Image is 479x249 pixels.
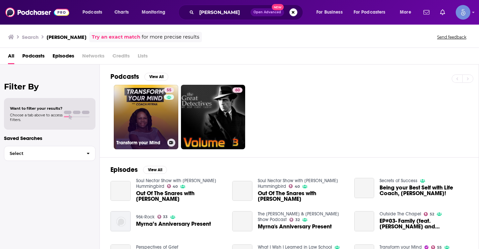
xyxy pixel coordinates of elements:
span: Out Of The Snares with [PERSON_NAME] [136,190,225,202]
a: EpisodesView All [110,166,167,174]
button: open menu [349,7,395,18]
a: Charts [110,7,133,18]
input: Search podcasts, credits, & more... [197,7,250,18]
span: For Podcasters [354,8,386,17]
a: 33 [157,215,168,219]
button: open menu [312,7,351,18]
span: Monitoring [142,8,165,17]
h2: Episodes [110,166,138,174]
span: For Business [316,8,343,17]
a: Show notifications dropdown [437,7,448,18]
a: Out Of The Snares with Myrna Young [258,190,346,202]
a: 52 [424,212,434,216]
a: PodcastsView All [110,72,168,81]
button: View All [143,166,167,174]
h2: Filter By [4,82,95,91]
a: 40 [289,184,300,188]
span: 40 [295,185,300,188]
a: 96k-Rock [136,214,155,220]
span: 55 [167,87,171,94]
a: EP#03- Family (feat. Mark and Myrna) [380,218,468,229]
a: Outside The Chapel [380,211,421,217]
a: Being your Best Self with Life Coach, Myrna Young! [354,178,375,198]
p: Saved Searches [4,135,95,141]
a: Soul Nectar Show with Kerri Hummingbird [258,178,338,189]
a: 32 [289,218,300,222]
a: Podcasts [22,51,45,64]
a: Try an exact match [92,33,140,41]
a: 60 [233,87,242,93]
span: Credits [112,51,130,64]
span: 60 [235,87,240,94]
a: Out Of The Snares with Myrna Young [136,190,225,202]
a: Episodes [53,51,74,64]
button: Show profile menu [456,5,470,20]
img: Podchaser - Follow, Share and Rate Podcasts [5,6,69,19]
a: Myrna’s Anniversary Present [136,221,211,227]
button: Open AdvancedNew [250,8,284,16]
img: User Profile [456,5,470,20]
span: EP#03- Family (feat. [PERSON_NAME] and [PERSON_NAME]) [380,218,468,229]
a: Out Of The Snares with Myrna Young [232,181,252,201]
span: More [400,8,411,17]
span: Open Advanced [253,11,281,14]
span: Want to filter your results? [10,106,63,111]
a: All [8,51,14,64]
span: Charts [114,8,129,17]
a: EP#03- Family (feat. Mark and Myrna) [354,211,375,231]
div: Search podcasts, credits, & more... [185,5,309,20]
span: Lists [138,51,148,64]
button: open menu [137,7,174,18]
a: Soul Nectar Show with Kerri Hummingbird [136,178,216,189]
span: Networks [82,51,104,64]
span: Logged in as Spiral5-G1 [456,5,470,20]
img: Myrna’s Anniversary Present [110,211,131,231]
span: for more precise results [142,33,199,41]
span: New [272,4,284,10]
button: open menu [78,7,111,18]
a: 55Transform your Mind [114,85,178,149]
a: The Stan & Haney Show Podcast [258,211,339,222]
span: Choose a tab above to access filters. [10,113,63,122]
a: Out Of The Snares with Myrna Young [110,181,131,201]
a: Myrna's Anniversary Present [232,211,252,231]
h3: [PERSON_NAME] [47,34,86,40]
a: Show notifications dropdown [421,7,432,18]
a: 60 [181,85,245,149]
span: 33 [163,215,168,218]
span: Select [4,151,81,156]
button: View All [144,73,168,81]
span: 40 [173,185,178,188]
button: Send feedback [435,34,468,40]
span: 55 [437,246,442,249]
button: open menu [395,7,419,18]
span: Out Of The Snares with [PERSON_NAME] [258,190,346,202]
button: Select [4,146,95,161]
span: Being your Best Self with Life Coach, [PERSON_NAME]! [380,185,468,196]
h3: Search [22,34,39,40]
a: 40 [167,184,178,188]
a: Myrna's Anniversary Present [258,224,332,229]
h2: Podcasts [110,72,139,81]
a: Being your Best Self with Life Coach, Myrna Young! [380,185,468,196]
a: Secrets of Success [380,178,417,184]
h3: Transform your Mind [116,140,165,146]
a: 55 [164,87,174,93]
span: 32 [295,218,300,221]
span: 52 [430,213,434,216]
span: Podcasts [82,8,102,17]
